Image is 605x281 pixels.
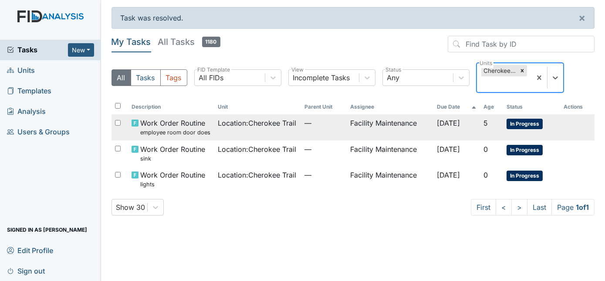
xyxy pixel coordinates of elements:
[218,144,296,154] span: Location : Cherokee Trail
[7,84,51,98] span: Templates
[471,199,496,216] a: First
[115,103,121,109] input: Toggle All Rows Selected
[214,99,301,114] th: Toggle SortBy
[347,114,433,140] td: Facility Maintenance
[576,203,589,212] strong: 1 of 1
[140,180,205,188] small: lights
[140,118,211,137] span: Work Order Routine employee room door doesn't latch when door is closed
[160,69,187,86] button: Tags
[202,37,220,47] span: 1180
[7,105,46,118] span: Analysis
[128,99,214,114] th: Toggle SortBy
[218,170,296,180] span: Location : Cherokee Trail
[481,65,517,76] div: Cherokee Trail
[560,99,595,114] th: Actions
[496,199,512,216] a: <
[570,7,594,28] button: ×
[304,118,344,128] span: —
[347,140,433,166] td: Facility Maintenance
[112,36,151,48] h5: My Tasks
[503,99,560,114] th: Toggle SortBy
[347,166,433,192] td: Facility Maintenance
[483,119,488,127] span: 5
[507,119,543,129] span: In Progress
[7,243,53,257] span: Edit Profile
[68,43,94,57] button: New
[116,202,145,212] div: Show 30
[7,45,68,55] a: Tasks
[578,11,585,24] span: ×
[483,145,488,154] span: 0
[7,64,35,77] span: Units
[448,36,595,52] input: Find Task by ID
[437,145,460,154] span: [DATE]
[507,171,543,181] span: In Progress
[7,223,87,236] span: Signed in as [PERSON_NAME]
[112,69,187,86] div: Type filter
[199,72,224,83] div: All FIDs
[218,118,296,128] span: Location : Cherokee Trail
[293,72,350,83] div: Incomplete Tasks
[131,69,161,86] button: Tasks
[511,199,527,216] a: >
[158,36,220,48] h5: All Tasks
[480,99,503,114] th: Toggle SortBy
[112,69,131,86] button: All
[7,264,45,278] span: Sign out
[140,128,211,137] small: employee room door doesn't latch when door is closed
[347,99,433,114] th: Assignee
[507,145,543,155] span: In Progress
[387,72,400,83] div: Any
[551,199,595,216] span: Page
[301,99,347,114] th: Toggle SortBy
[304,144,344,154] span: —
[527,199,552,216] a: Last
[140,170,205,188] span: Work Order Routine lights
[112,7,595,29] div: Task was resolved.
[140,154,205,163] small: sink
[471,199,595,216] nav: task-pagination
[483,171,488,179] span: 0
[7,125,70,139] span: Users & Groups
[140,144,205,163] span: Work Order Routine sink
[437,119,460,127] span: [DATE]
[437,171,460,179] span: [DATE]
[433,99,480,114] th: Toggle SortBy
[304,170,344,180] span: —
